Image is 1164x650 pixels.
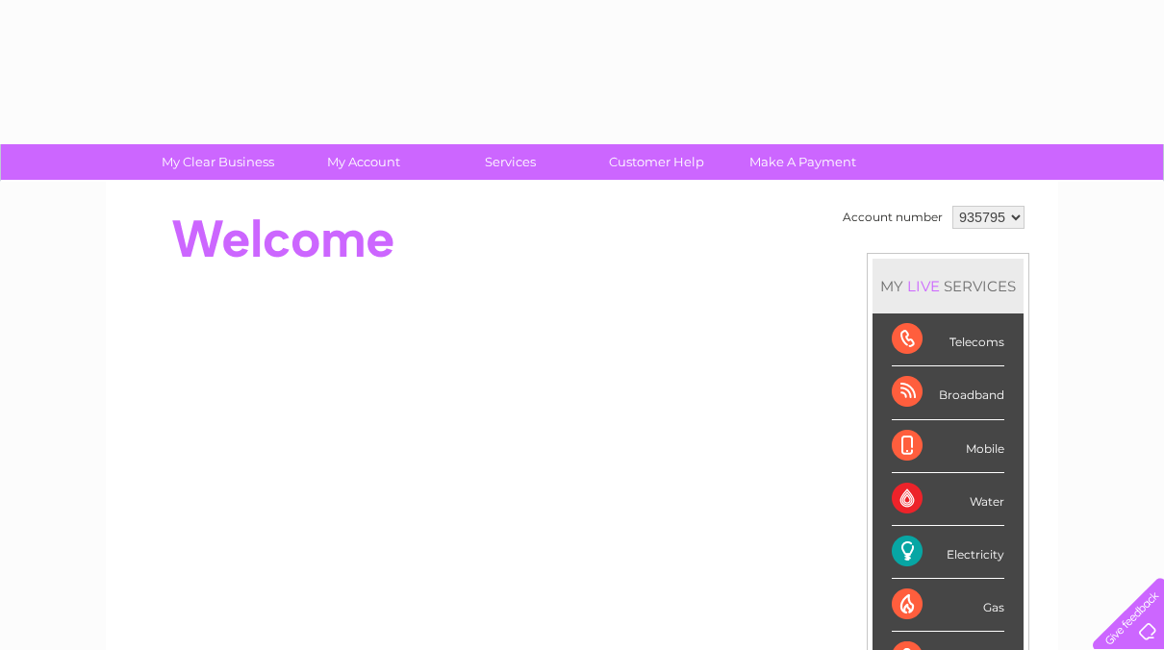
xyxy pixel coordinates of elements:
div: Mobile [892,420,1004,473]
a: Services [431,144,590,180]
div: Gas [892,579,1004,632]
a: My Account [285,144,443,180]
div: MY SERVICES [873,259,1024,313]
div: Broadband [892,366,1004,419]
a: Make A Payment [723,144,882,180]
div: LIVE [903,277,944,295]
a: Customer Help [577,144,736,180]
td: Account number [838,201,948,234]
div: Electricity [892,526,1004,579]
div: Water [892,473,1004,526]
div: Telecoms [892,313,1004,366]
a: My Clear Business [139,144,297,180]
